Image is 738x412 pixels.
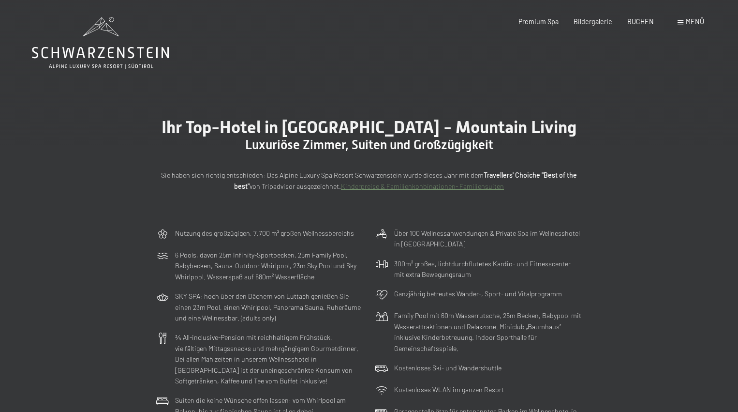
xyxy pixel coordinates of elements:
[394,259,582,280] p: 300m² großes, lichtdurchflutetes Kardio- und Fitnesscenter mit extra Bewegungsraum
[175,228,354,239] p: Nutzung des großzügigen, 7.700 m² großen Wellnessbereichs
[518,17,559,26] a: Premium Spa
[234,171,577,190] strong: Travellers' Choiche "Best of the best"
[156,170,582,192] p: Sie haben sich richtig entschieden: Das Alpine Luxury Spa Resort Schwarzenstein wurde dieses Jahr...
[574,17,612,26] a: Bildergalerie
[162,117,576,137] span: Ihr Top-Hotel in [GEOGRAPHIC_DATA] - Mountain Living
[175,291,363,324] p: SKY SPA: hoch über den Dächern von Luttach genießen Sie einen 23m Pool, einen Whirlpool, Panorama...
[394,289,562,300] p: Ganzjährig betreutes Wander-, Sport- und Vitalprogramm
[394,228,582,250] p: Über 100 Wellnessanwendungen & Private Spa im Wellnesshotel in [GEOGRAPHIC_DATA]
[245,137,493,152] span: Luxuriöse Zimmer, Suiten und Großzügigkeit
[394,310,582,354] p: Family Pool mit 60m Wasserrutsche, 25m Becken, Babypool mit Wasserattraktionen und Relaxzone. Min...
[341,182,504,190] a: Kinderpreise & Familienkonbinationen- Familiensuiten
[394,363,502,374] p: Kostenloses Ski- und Wandershuttle
[394,384,504,396] p: Kostenloses WLAN im ganzen Resort
[175,250,363,283] p: 6 Pools, davon 25m Infinity-Sportbecken, 25m Family Pool, Babybecken, Sauna-Outdoor Whirlpool, 23...
[627,17,654,26] a: BUCHEN
[686,17,704,26] span: Menü
[175,332,363,387] p: ¾ All-inclusive-Pension mit reichhaltigem Frühstück, vielfältigen Mittagssnacks und mehrgängigem ...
